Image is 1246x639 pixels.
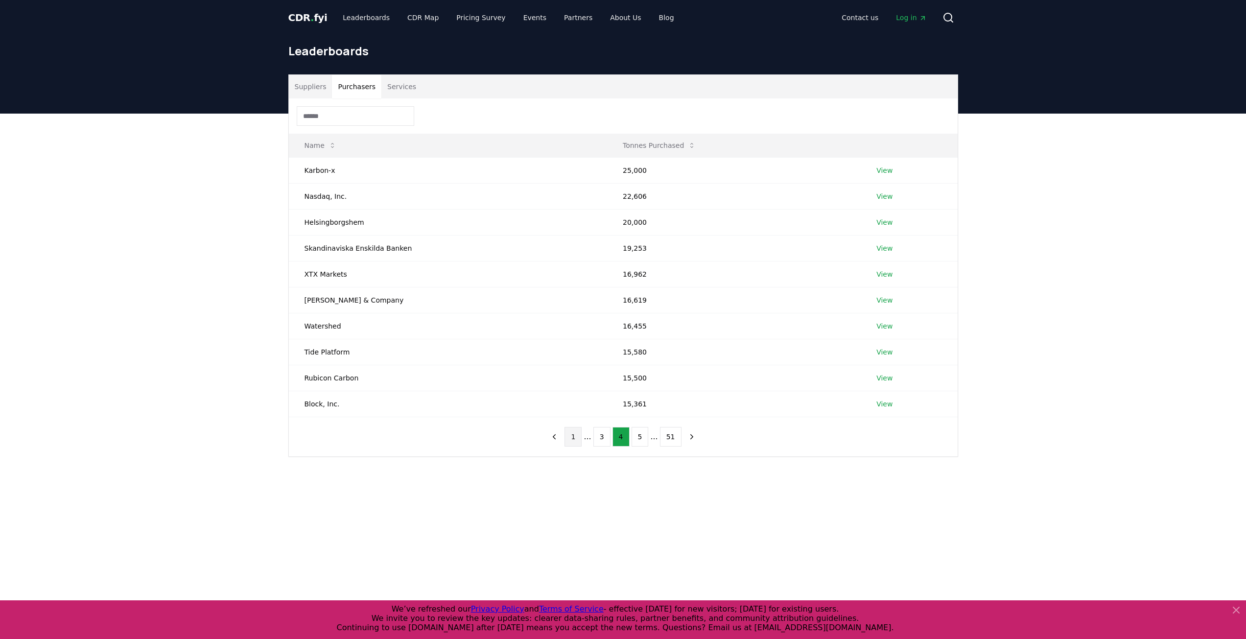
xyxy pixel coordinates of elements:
[289,209,607,235] td: Helsingborgshem
[834,9,934,26] nav: Main
[607,313,861,339] td: 16,455
[876,321,893,331] a: View
[876,269,893,279] a: View
[607,365,861,391] td: 15,500
[876,243,893,253] a: View
[876,191,893,201] a: View
[289,391,607,417] td: Block, Inc.
[564,427,582,447] button: 1
[289,339,607,365] td: Tide Platform
[400,9,447,26] a: CDR Map
[650,431,658,443] li: ...
[876,166,893,175] a: View
[288,12,328,24] span: CDR fyi
[289,313,607,339] td: Watershed
[332,75,381,98] button: Purchasers
[556,9,600,26] a: Partners
[876,399,893,409] a: View
[876,217,893,227] a: View
[602,9,649,26] a: About Us
[615,136,704,155] button: Tonnes Purchased
[516,9,554,26] a: Events
[607,157,861,183] td: 25,000
[876,373,893,383] a: View
[896,13,926,23] span: Log in
[288,43,958,59] h1: Leaderboards
[607,391,861,417] td: 15,361
[593,427,611,447] button: 3
[632,427,649,447] button: 5
[607,261,861,287] td: 16,962
[607,209,861,235] td: 20,000
[289,183,607,209] td: Nasdaq, Inc.
[289,365,607,391] td: Rubicon Carbon
[288,11,328,24] a: CDR.fyi
[289,261,607,287] td: XTX Markets
[607,287,861,313] td: 16,619
[607,339,861,365] td: 15,580
[607,183,861,209] td: 22,606
[381,75,422,98] button: Services
[876,295,893,305] a: View
[888,9,934,26] a: Log in
[297,136,344,155] button: Name
[289,235,607,261] td: Skandinaviska Enskilda Banken
[584,431,591,443] li: ...
[660,427,682,447] button: 51
[834,9,886,26] a: Contact us
[607,235,861,261] td: 19,253
[448,9,513,26] a: Pricing Survey
[651,9,682,26] a: Blog
[876,347,893,357] a: View
[335,9,398,26] a: Leaderboards
[335,9,682,26] nav: Main
[546,427,563,447] button: previous page
[683,427,700,447] button: next page
[310,12,314,24] span: .
[289,157,607,183] td: Karbon-x
[612,427,630,447] button: 4
[289,287,607,313] td: [PERSON_NAME] & Company
[289,75,332,98] button: Suppliers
